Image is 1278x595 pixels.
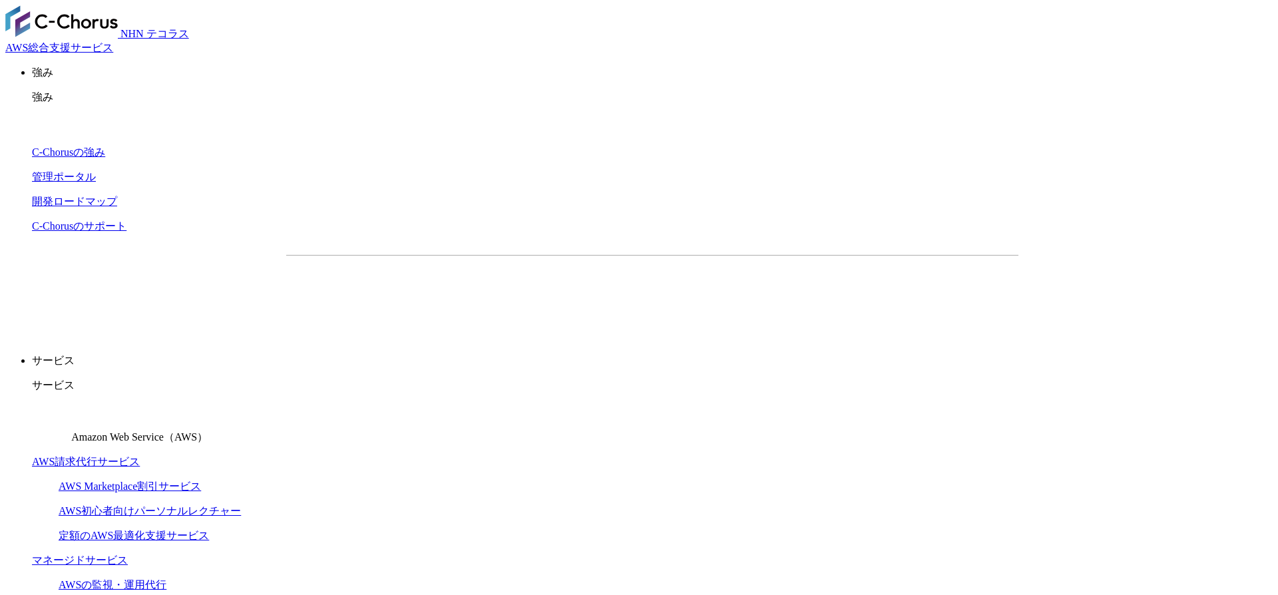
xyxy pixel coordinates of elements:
a: 管理ポータル [32,171,96,182]
a: C-Chorusの強み [32,146,105,158]
a: まずは相談する [659,277,873,310]
img: 矢印 [624,291,634,296]
span: Amazon Web Service（AWS） [71,431,208,443]
a: AWS Marketplace割引サービス [59,481,201,492]
a: AWS総合支援サービス C-Chorus NHN テコラスAWS総合支援サービス [5,28,189,53]
a: AWSの監視・運用代行 [59,579,166,590]
a: 定額のAWS最適化支援サービス [59,530,209,541]
a: マネージドサービス [32,554,128,566]
a: C-Chorusのサポート [32,220,126,232]
p: 強み [32,91,1273,104]
a: AWS初心者向けパーソナルレクチャー [59,505,241,516]
img: 矢印 [851,291,862,296]
a: 資料を請求する [431,277,646,310]
img: AWS総合支援サービス C-Chorus [5,5,118,37]
a: 開発ロードマップ [32,196,117,207]
p: 強み [32,66,1273,80]
p: サービス [32,379,1273,393]
a: AWS請求代行サービス [32,456,140,467]
p: サービス [32,354,1273,368]
img: Amazon Web Service（AWS） [32,403,69,441]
